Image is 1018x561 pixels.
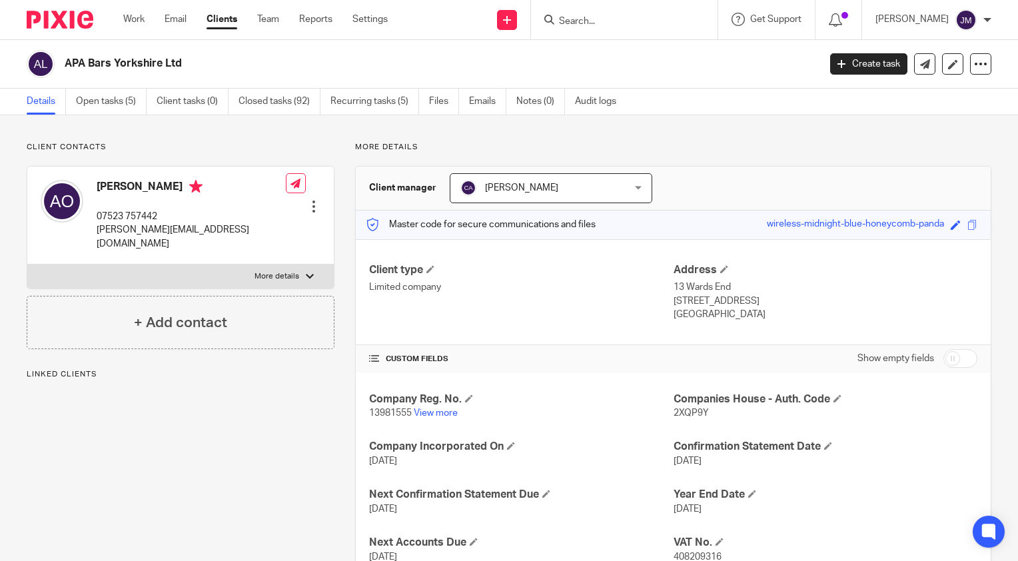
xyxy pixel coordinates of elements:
[558,16,678,28] input: Search
[369,181,436,195] h3: Client manager
[27,369,334,380] p: Linked clients
[369,440,673,454] h4: Company Incorporated On
[955,9,977,31] img: svg%3E
[857,352,934,365] label: Show empty fields
[27,89,66,115] a: Details
[369,392,673,406] h4: Company Reg. No.
[157,89,229,115] a: Client tasks (0)
[369,456,397,466] span: [DATE]
[875,13,949,26] p: [PERSON_NAME]
[369,504,397,514] span: [DATE]
[352,13,388,26] a: Settings
[674,488,977,502] h4: Year End Date
[674,263,977,277] h4: Address
[299,13,332,26] a: Reports
[41,180,83,223] img: svg%3E
[575,89,626,115] a: Audit logs
[460,180,476,196] img: svg%3E
[27,142,334,153] p: Client contacts
[369,263,673,277] h4: Client type
[674,504,702,514] span: [DATE]
[97,210,286,223] p: 07523 757442
[767,217,944,233] div: wireless-midnight-blue-honeycomb-panda
[369,536,673,550] h4: Next Accounts Due
[97,180,286,197] h4: [PERSON_NAME]
[97,223,286,251] p: [PERSON_NAME][EMAIL_ADDRESS][DOMAIN_NAME]
[674,456,702,466] span: [DATE]
[65,57,661,71] h2: APA Bars Yorkshire Ltd
[674,408,709,418] span: 2XQP9Y
[207,13,237,26] a: Clients
[254,271,299,282] p: More details
[830,53,907,75] a: Create task
[27,11,93,29] img: Pixie
[674,294,977,308] p: [STREET_ADDRESS]
[165,13,187,26] a: Email
[189,180,203,193] i: Primary
[674,440,977,454] h4: Confirmation Statement Date
[369,488,673,502] h4: Next Confirmation Statement Due
[330,89,419,115] a: Recurring tasks (5)
[369,408,412,418] span: 13981555
[674,392,977,406] h4: Companies House - Auth. Code
[485,183,558,193] span: [PERSON_NAME]
[76,89,147,115] a: Open tasks (5)
[123,13,145,26] a: Work
[134,312,227,333] h4: + Add contact
[369,280,673,294] p: Limited company
[750,15,801,24] span: Get Support
[414,408,458,418] a: View more
[355,142,991,153] p: More details
[674,280,977,294] p: 13 Wards End
[366,218,596,231] p: Master code for secure communications and files
[674,536,977,550] h4: VAT No.
[469,89,506,115] a: Emails
[429,89,459,115] a: Files
[239,89,320,115] a: Closed tasks (92)
[257,13,279,26] a: Team
[27,50,55,78] img: svg%3E
[516,89,565,115] a: Notes (0)
[369,354,673,364] h4: CUSTOM FIELDS
[674,308,977,321] p: [GEOGRAPHIC_DATA]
